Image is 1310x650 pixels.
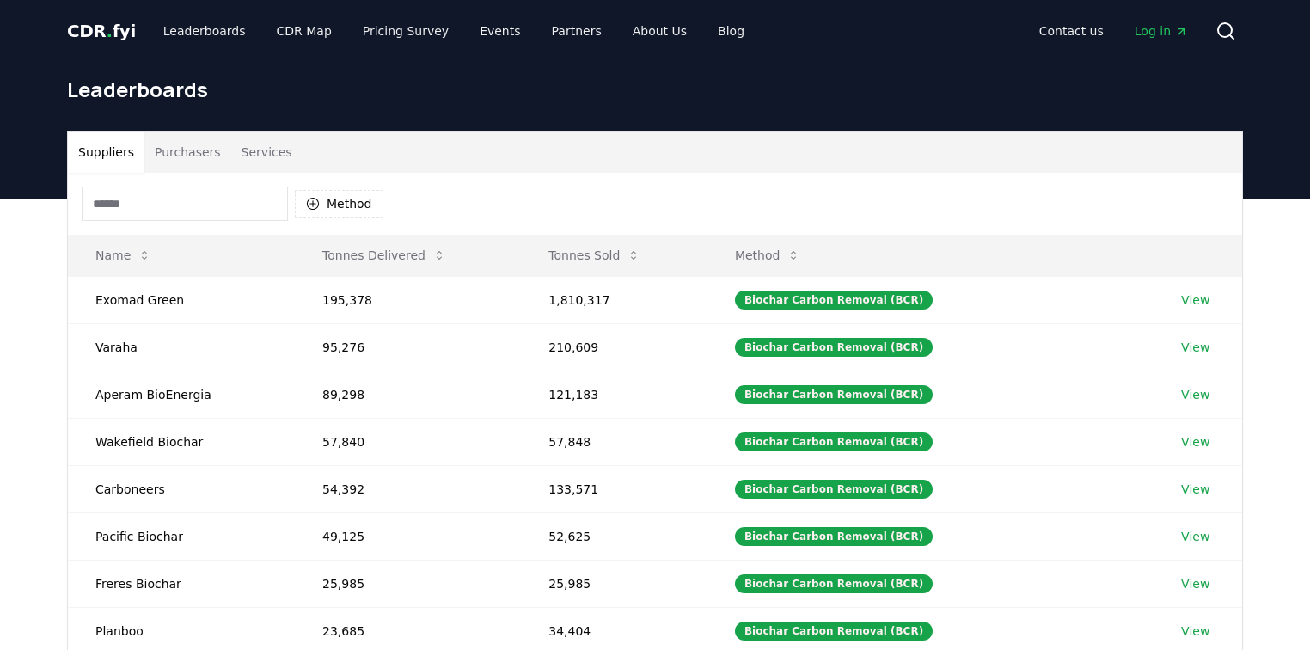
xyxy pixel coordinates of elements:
nav: Main [150,15,758,46]
a: About Us [619,15,701,46]
td: 89,298 [295,371,521,418]
button: Tonnes Sold [535,238,654,273]
div: Biochar Carbon Removal (BCR) [735,291,933,310]
a: CDR.fyi [67,19,136,43]
td: 52,625 [521,512,707,560]
td: 121,183 [521,371,707,418]
button: Purchasers [144,132,231,173]
td: Freres Biochar [68,560,295,607]
a: View [1181,481,1209,498]
div: Biochar Carbon Removal (BCR) [735,432,933,451]
span: . [107,21,113,41]
td: Exomad Green [68,276,295,323]
td: 25,985 [295,560,521,607]
a: Pricing Survey [349,15,462,46]
a: View [1181,291,1209,309]
button: Name [82,238,165,273]
a: Partners [538,15,615,46]
td: 54,392 [295,465,521,512]
div: Biochar Carbon Removal (BCR) [735,480,933,499]
div: Biochar Carbon Removal (BCR) [735,622,933,641]
a: Log in [1121,15,1202,46]
button: Method [295,190,383,218]
td: 95,276 [295,323,521,371]
div: Biochar Carbon Removal (BCR) [735,574,933,593]
a: Events [466,15,534,46]
td: 133,571 [521,465,707,512]
td: 57,848 [521,418,707,465]
button: Services [231,132,303,173]
div: Biochar Carbon Removal (BCR) [735,527,933,546]
a: View [1181,386,1209,403]
td: 25,985 [521,560,707,607]
button: Tonnes Delivered [309,238,460,273]
a: View [1181,528,1209,545]
a: View [1181,339,1209,356]
td: Pacific Biochar [68,512,295,560]
td: Varaha [68,323,295,371]
td: 57,840 [295,418,521,465]
button: Suppliers [68,132,144,173]
div: Biochar Carbon Removal (BCR) [735,338,933,357]
h1: Leaderboards [67,76,1243,103]
a: Blog [704,15,758,46]
a: View [1181,622,1209,640]
span: Log in [1135,22,1188,40]
a: View [1181,433,1209,451]
a: Leaderboards [150,15,260,46]
td: 210,609 [521,323,707,371]
div: Biochar Carbon Removal (BCR) [735,385,933,404]
nav: Main [1025,15,1202,46]
td: Aperam BioEnergia [68,371,295,418]
a: Contact us [1025,15,1117,46]
a: View [1181,575,1209,592]
td: Carboneers [68,465,295,512]
td: 49,125 [295,512,521,560]
td: Wakefield Biochar [68,418,295,465]
span: CDR fyi [67,21,136,41]
button: Method [721,238,815,273]
td: 195,378 [295,276,521,323]
a: CDR Map [263,15,346,46]
td: 1,810,317 [521,276,707,323]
